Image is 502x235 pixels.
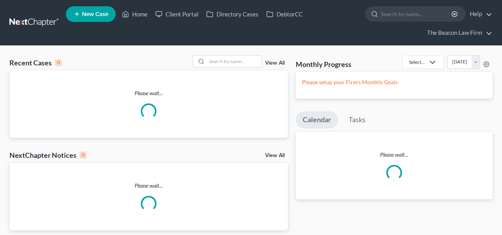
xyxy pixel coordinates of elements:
a: Calendar [296,111,338,128]
a: Directory Cases [202,7,262,21]
a: The Beacon Law Firm [423,26,492,40]
div: 0 [55,59,62,66]
div: NextChapter Notices [9,150,87,160]
p: Please setup your Firm's Monthly Goals [302,78,486,86]
p: Please wait... [9,89,288,97]
a: Home [118,7,151,21]
div: 0 [80,152,87,159]
p: Please wait... [296,151,493,159]
a: Client Portal [151,7,202,21]
span: New Case [82,11,108,17]
div: Select... [409,59,425,65]
a: Help [466,7,492,21]
div: Recent Cases [9,58,62,67]
input: Search by name... [207,56,262,67]
p: Please wait... [9,182,288,190]
a: View All [265,60,285,66]
h3: Monthly Progress [296,60,351,69]
a: DebtorCC [262,7,307,21]
input: Search by name... [381,7,453,21]
a: View All [265,153,285,158]
a: Tasks [342,111,373,128]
